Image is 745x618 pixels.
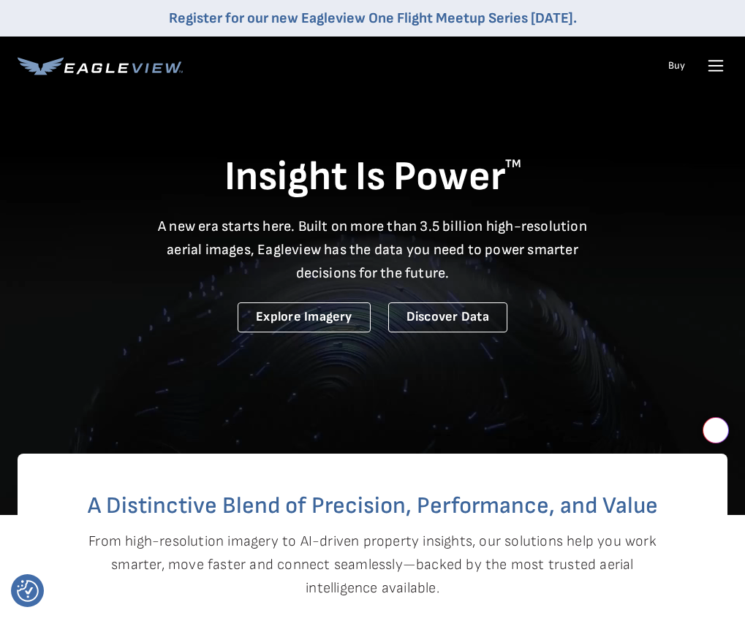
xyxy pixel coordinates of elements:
[238,302,371,332] a: Explore Imagery
[18,152,727,203] h1: Insight Is Power
[17,580,39,602] img: Revisit consent button
[668,59,685,72] a: Buy
[505,157,521,171] sup: TM
[17,580,39,602] button: Consent Preferences
[149,215,597,285] p: A new era starts here. Built on more than 3.5 billion high-resolution aerial images, Eagleview ha...
[76,495,669,518] h2: A Distinctive Blend of Precision, Performance, and Value
[388,302,507,332] a: Discover Data
[169,9,577,27] a: Register for our new Eagleview One Flight Meetup Series [DATE].
[76,530,669,600] p: From high-resolution imagery to AI-driven property insights, our solutions help you work smarter,...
